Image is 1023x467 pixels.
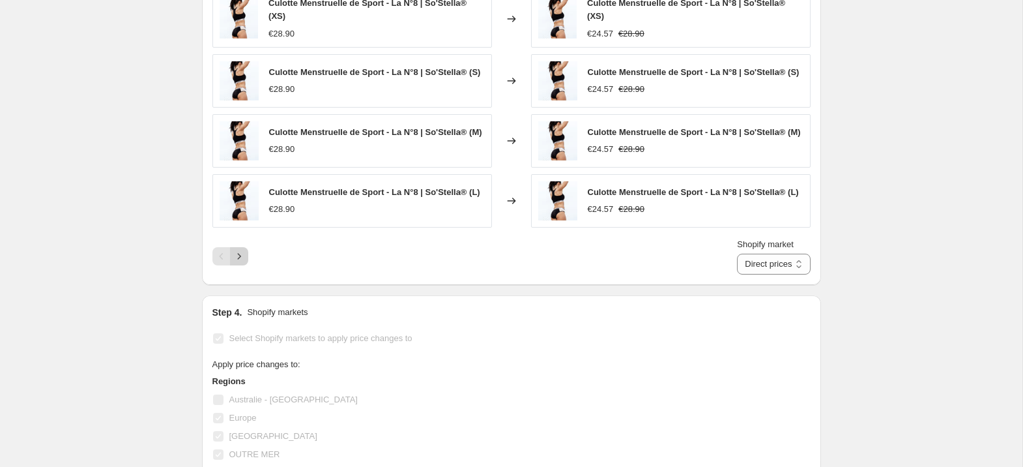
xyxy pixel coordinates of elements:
[588,204,614,214] span: €24.57
[269,187,480,197] span: Culotte Menstruelle de Sport - La N°8 | So'Stella® (L)
[220,61,259,100] img: culotte-sport-regles-femme-respirante_80x.webp
[269,67,481,77] span: Culotte Menstruelle de Sport - La N°8 | So'Stella® (S)
[230,247,248,265] button: Next
[229,395,358,404] span: Australie - [GEOGRAPHIC_DATA]
[229,333,412,343] span: Select Shopify markets to apply price changes to
[538,61,577,100] img: culotte-sport-regles-femme-respirante_80x.webp
[247,306,308,319] p: Shopify markets
[618,84,644,94] span: €28.90
[212,247,248,265] nav: Pagination
[588,67,800,77] span: Culotte Menstruelle de Sport - La N°8 | So'Stella® (S)
[229,449,280,459] span: OUTRE MER
[269,144,295,154] span: €28.90
[618,29,644,38] span: €28.90
[229,431,317,441] span: [GEOGRAPHIC_DATA]
[588,187,799,197] span: Culotte Menstruelle de Sport - La N°8 | So'Stella® (L)
[220,121,259,160] img: culotte-sport-regles-femme-respirante_80x.webp
[269,204,295,214] span: €28.90
[618,144,644,154] span: €28.90
[587,29,613,38] span: €24.57
[588,127,801,137] span: Culotte Menstruelle de Sport - La N°8 | So'Stella® (M)
[588,84,614,94] span: €24.57
[588,144,614,154] span: €24.57
[538,181,577,220] img: culotte-sport-regles-femme-respirante_80x.webp
[212,375,460,388] h3: Regions
[229,413,257,423] span: Europe
[269,127,482,137] span: Culotte Menstruelle de Sport - La N°8 | So'Stella® (M)
[737,239,794,249] span: Shopify market
[268,29,295,38] span: €28.90
[212,359,300,369] span: Apply price changes to:
[220,181,259,220] img: culotte-sport-regles-femme-respirante_80x.webp
[618,204,644,214] span: €28.90
[212,306,242,319] h2: Step 4.
[269,84,295,94] span: €28.90
[538,121,577,160] img: culotte-sport-regles-femme-respirante_80x.webp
